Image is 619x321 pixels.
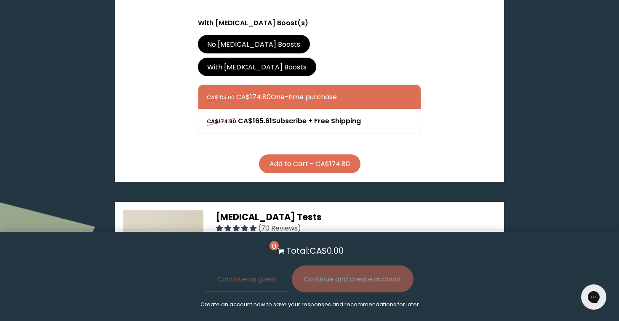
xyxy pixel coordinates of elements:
[198,35,310,53] label: No [MEDICAL_DATA] Boosts
[269,241,279,250] span: 0
[292,265,414,292] button: Continue and create account
[286,244,344,257] p: Total: CA$0.00
[123,210,203,290] img: thumbnail image
[577,281,611,313] iframe: Gorgias live chat messenger
[200,301,419,308] p: Create an account now to save your responses and recommendations for later
[198,58,316,76] label: With [MEDICAL_DATA] Boosts
[259,154,360,173] button: Add to Cart - CA$174.80
[258,223,301,233] span: (70 Reviews)
[216,211,322,223] span: [MEDICAL_DATA] Tests
[216,223,258,233] span: 4.96 stars
[198,18,421,28] p: With [MEDICAL_DATA] Boost(s)
[205,265,288,292] button: Continue as guest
